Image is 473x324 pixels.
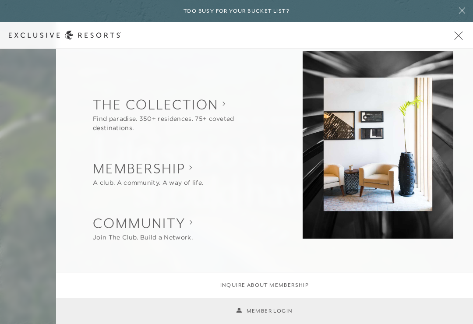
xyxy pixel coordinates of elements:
[236,307,293,315] a: Member Login
[93,233,193,242] div: Join The Club. Build a Network.
[93,95,273,114] h2: The Collection
[93,159,203,187] button: Show Membership sub-navigation
[453,32,464,39] button: Open navigation
[93,178,203,187] div: A club. A community. A way of life.
[464,315,473,324] iframe: Qualified Messenger
[93,214,193,233] h2: Community
[93,159,203,178] h2: Membership
[93,95,273,133] button: Show The Collection sub-navigation
[93,214,193,242] button: Show Community sub-navigation
[220,281,309,289] a: Inquire about membership
[184,7,289,15] h6: Too busy for your bucket list?
[93,114,273,133] div: Find paradise. 350+ residences. 75+ coveted destinations.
